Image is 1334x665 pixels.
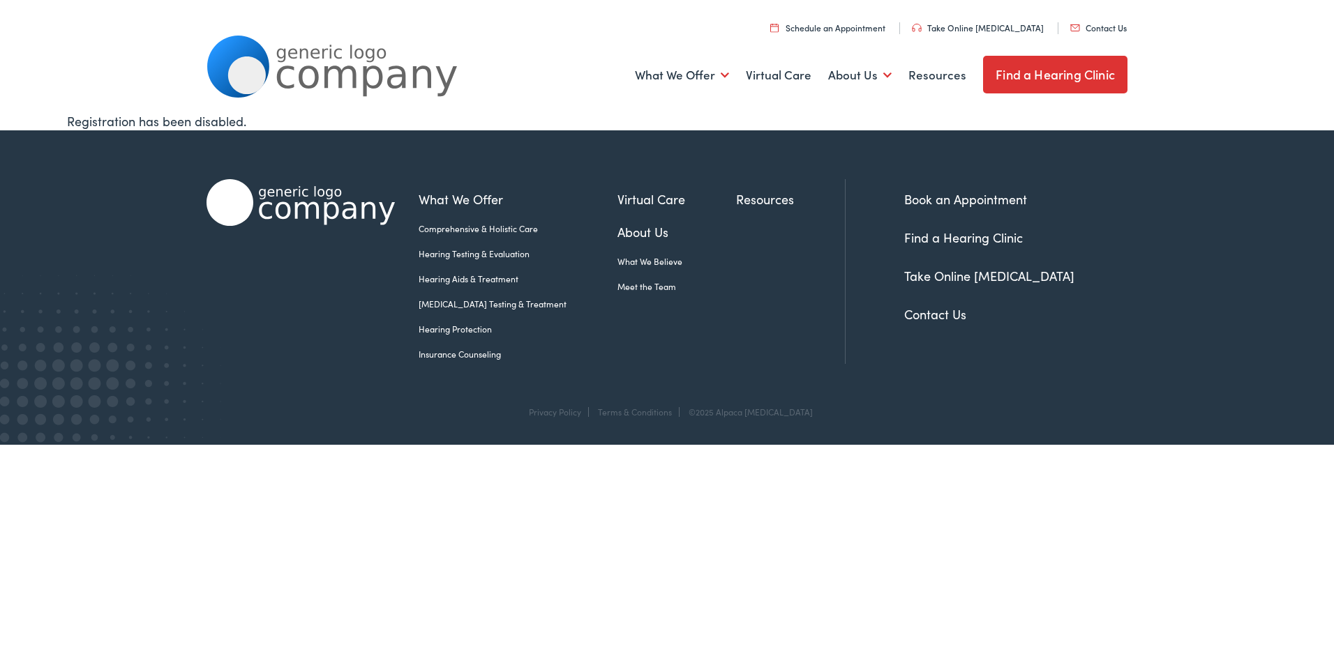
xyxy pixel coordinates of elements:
a: What We Believe [617,255,736,268]
a: Insurance Counseling [419,348,617,360]
a: Privacy Policy [529,406,581,418]
img: utility icon [770,23,779,32]
a: Hearing Testing & Evaluation [419,247,617,260]
a: Schedule an Appointment [770,22,885,33]
a: What We Offer [635,49,729,101]
a: Find a Hearing Clinic [904,229,1023,246]
a: Contact Us [904,305,966,323]
a: Virtual Care [746,49,811,101]
a: Book an Appointment [904,190,1027,208]
a: What We Offer [419,190,617,208]
img: utility icon [1070,24,1080,31]
a: [MEDICAL_DATA] Testing & Treatment [419,298,617,310]
a: Hearing Aids & Treatment [419,273,617,285]
a: Take Online [MEDICAL_DATA] [904,267,1074,284]
a: Meet the Team [617,280,736,293]
img: utility icon [912,24,922,32]
a: Hearing Protection [419,323,617,335]
div: Registration has been disabled. [67,112,1268,130]
a: About Us [617,222,736,241]
a: Comprehensive & Holistic Care [419,222,617,235]
a: Contact Us [1070,22,1127,33]
a: About Us [828,49,892,101]
a: Resources [908,49,966,101]
a: Virtual Care [617,190,736,208]
div: ©2025 Alpaca [MEDICAL_DATA] [682,407,813,417]
a: Resources [736,190,845,208]
img: Alpaca Audiology [207,179,395,226]
a: Terms & Conditions [598,406,672,418]
a: Find a Hearing Clinic [983,56,1127,93]
a: Take Online [MEDICAL_DATA] [912,22,1044,33]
